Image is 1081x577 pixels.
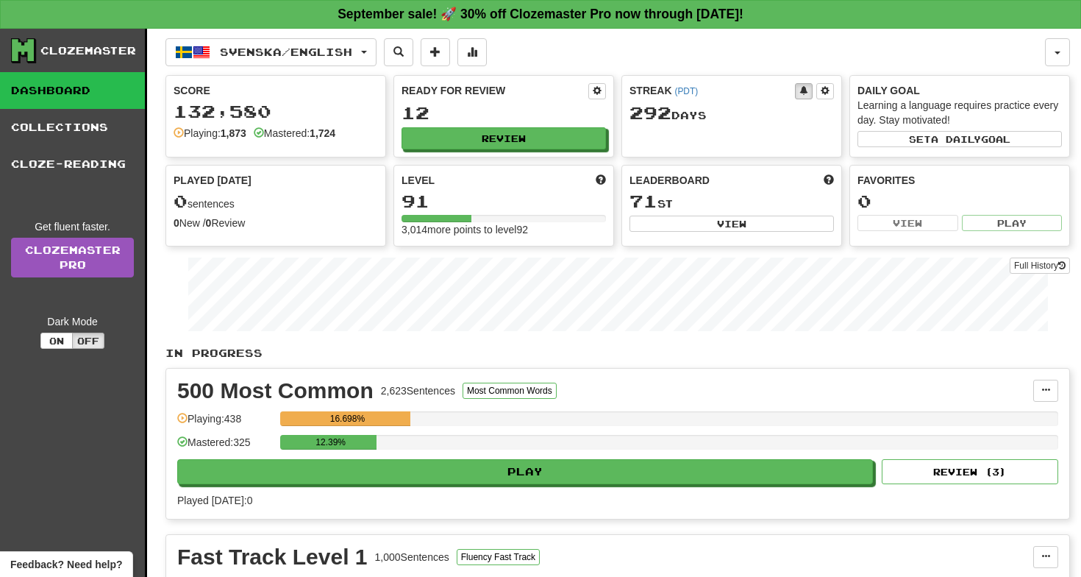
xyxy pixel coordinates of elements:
button: Play [962,215,1063,231]
span: This week in points, UTC [824,173,834,188]
div: 12 [402,104,606,122]
button: Play [177,459,873,484]
span: Played [DATE]: 0 [177,495,252,506]
button: Add sentence to collection [421,38,450,66]
button: View [629,216,834,232]
strong: 0 [174,217,179,229]
button: Seta dailygoal [857,131,1062,147]
div: Ready for Review [402,83,588,98]
button: More stats [457,38,487,66]
button: Full History [1010,258,1070,274]
div: Clozemaster [40,43,136,58]
button: Fluency Fast Track [457,549,540,565]
div: Playing: [174,126,246,141]
div: 132,580 [174,102,378,121]
span: Score more points to level up [596,173,606,188]
a: (PDT) [674,86,698,96]
strong: 0 [206,217,212,229]
p: In Progress [165,346,1070,361]
div: Favorites [857,173,1062,188]
div: 0 [857,192,1062,210]
button: View [857,215,958,231]
div: st [629,192,834,211]
button: Svenska/English [165,38,377,66]
strong: 1,724 [310,127,335,139]
div: Mastered: [254,126,335,141]
div: 1,000 Sentences [375,550,449,564]
span: 71 [629,191,657,211]
div: 12.39% [285,435,377,450]
div: Day s [629,104,834,123]
div: Mastered: 325 [177,435,273,459]
span: 0 [174,191,188,211]
button: On [40,333,73,349]
span: Leaderboard [629,173,710,188]
strong: September sale! 🚀 30% off Clozemaster Pro now through [DATE]! [338,7,743,21]
span: Svenska / English [220,46,352,58]
div: Fast Track Level 1 [177,546,368,568]
button: Off [72,333,104,349]
div: Streak [629,83,795,98]
div: Get fluent faster. [11,219,134,234]
a: ClozemasterPro [11,238,134,277]
div: 2,623 Sentences [381,383,455,398]
div: Playing: 438 [177,411,273,436]
div: Dark Mode [11,314,134,329]
span: a daily [931,134,981,144]
button: Most Common Words [463,383,557,399]
div: Daily Goal [857,83,1062,98]
div: 3,014 more points to level 92 [402,222,606,237]
div: New / Review [174,216,378,230]
span: Open feedback widget [10,557,122,572]
div: 91 [402,192,606,210]
button: Search sentences [384,38,413,66]
span: 292 [629,102,671,123]
span: Played [DATE] [174,173,251,188]
div: 500 Most Common [177,380,374,402]
strong: 1,873 [221,127,246,139]
button: Review [402,127,606,149]
div: sentences [174,192,378,211]
div: Score [174,83,378,98]
button: Review (3) [882,459,1058,484]
span: Level [402,173,435,188]
div: 16.698% [285,411,410,426]
div: Learning a language requires practice every day. Stay motivated! [857,98,1062,127]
